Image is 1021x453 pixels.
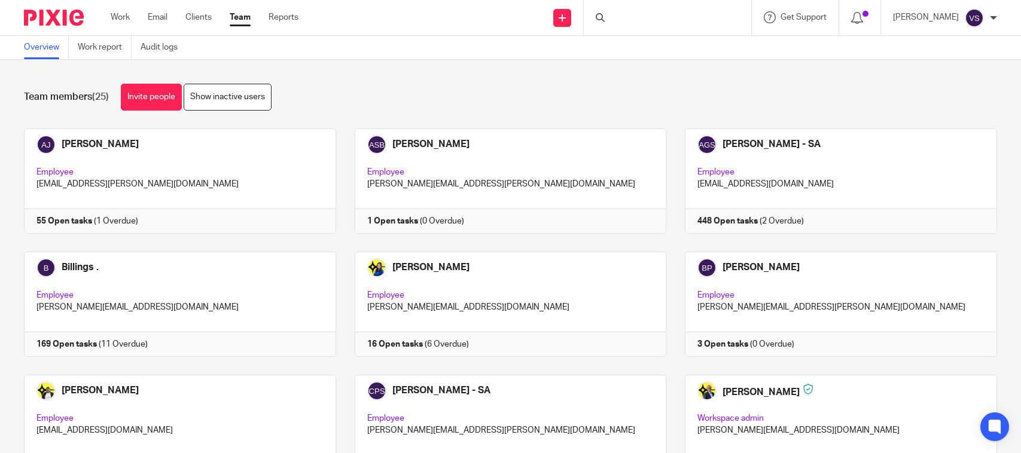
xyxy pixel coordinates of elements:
a: Invite people [121,84,182,111]
a: Audit logs [141,36,187,59]
a: Reports [269,11,298,23]
p: [PERSON_NAME] [893,11,959,23]
a: Email [148,11,167,23]
span: (25) [92,92,109,102]
a: Overview [24,36,69,59]
img: Pixie [24,10,84,26]
a: Work [111,11,130,23]
img: svg%3E [965,8,984,27]
a: Team [230,11,251,23]
h1: Team members [24,91,109,103]
a: Work report [78,36,132,59]
span: Get Support [781,13,827,22]
a: Clients [185,11,212,23]
a: Show inactive users [184,84,272,111]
